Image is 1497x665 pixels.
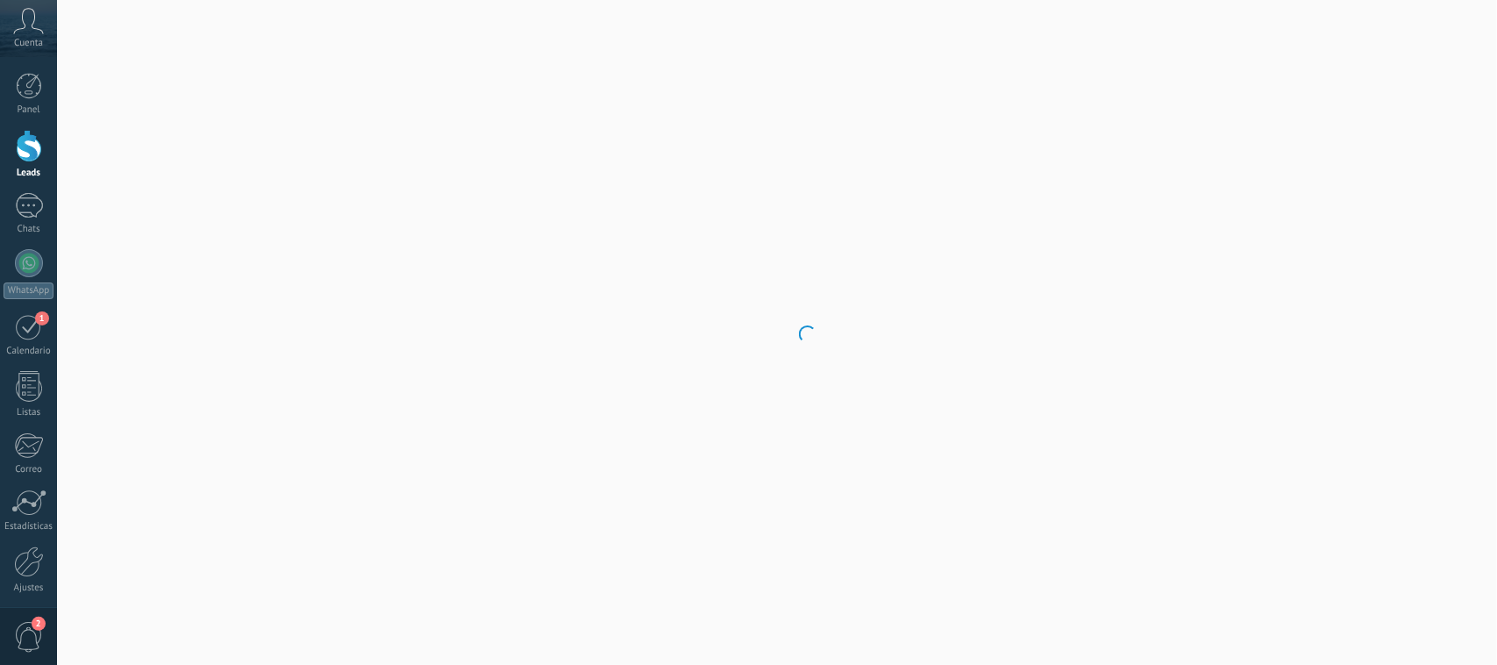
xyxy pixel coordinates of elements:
[4,407,54,418] div: Listas
[4,104,54,116] div: Panel
[4,346,54,357] div: Calendario
[14,38,43,49] span: Cuenta
[35,311,49,325] span: 1
[4,521,54,533] div: Estadísticas
[4,464,54,476] div: Correo
[4,583,54,594] div: Ajustes
[4,282,53,299] div: WhatsApp
[4,224,54,235] div: Chats
[32,617,46,631] span: 2
[4,168,54,179] div: Leads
